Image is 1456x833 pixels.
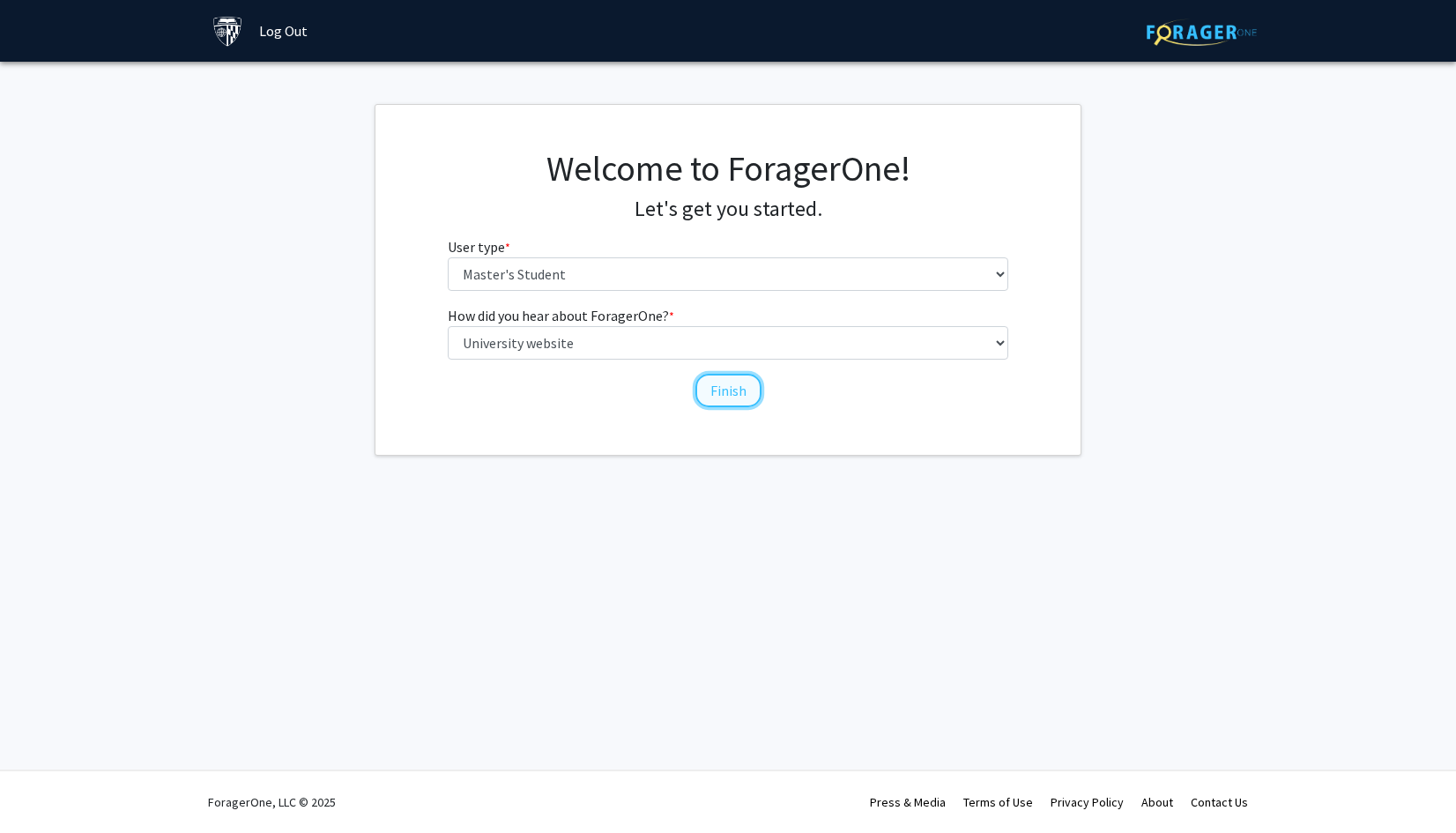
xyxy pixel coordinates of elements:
iframe: Chat [13,754,75,820]
a: Terms of Use [963,794,1033,810]
h1: Welcome to ForagerOne! [448,147,1009,190]
img: ForagerOne Logo [1147,19,1257,46]
div: ForagerOne, LLC © 2025 [208,771,336,833]
img: Johns Hopkins University Logo [212,16,243,47]
a: Privacy Policy [1051,794,1124,810]
label: How did you hear about ForagerOne? [448,305,674,326]
a: About [1141,794,1173,810]
button: Finish [695,374,761,407]
a: Contact Us [1191,794,1248,810]
a: Press & Media [870,794,946,810]
label: User type [448,236,510,257]
h4: Let's get you started. [448,197,1009,222]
